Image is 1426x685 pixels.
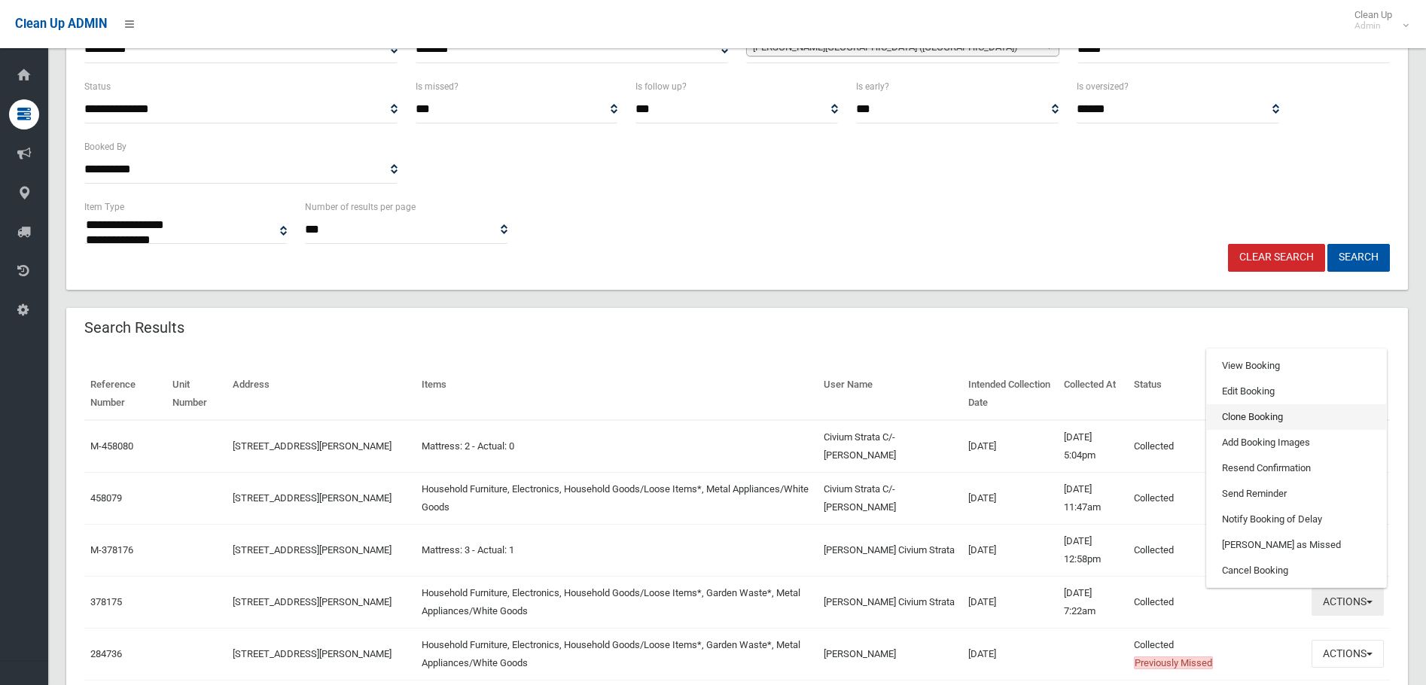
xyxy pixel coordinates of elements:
td: Collected [1128,628,1306,680]
th: Address [227,368,416,420]
th: Collected At [1058,368,1128,420]
label: Is missed? [416,78,459,95]
label: Is early? [856,78,889,95]
td: [DATE] [962,524,1059,576]
a: Clear Search [1228,244,1325,272]
td: Mattress: 2 - Actual: 0 [416,420,818,473]
td: [PERSON_NAME] Civium Strata [818,576,961,628]
th: Unit Number [166,368,227,420]
td: Household Furniture, Electronics, Household Goods/Loose Items*, Garden Waste*, Metal Appliances/W... [416,628,818,680]
th: Items [416,368,818,420]
th: Reference Number [84,368,166,420]
td: [DATE] [962,628,1059,680]
a: M-458080 [90,440,133,452]
label: Item Type [84,199,124,215]
td: [DATE] [962,576,1059,628]
th: Intended Collection Date [962,368,1059,420]
a: Edit Booking [1207,379,1386,404]
a: 458079 [90,492,122,504]
td: Collected [1128,524,1306,576]
a: [PERSON_NAME] as Missed [1207,532,1386,558]
a: [STREET_ADDRESS][PERSON_NAME] [233,440,392,452]
td: Civium Strata C/- [PERSON_NAME] [818,472,961,524]
a: View Booking [1207,353,1386,379]
th: Status [1128,368,1306,420]
td: [DATE] 5:04pm [1058,420,1128,473]
a: Cancel Booking [1207,558,1386,583]
a: Clone Booking [1207,404,1386,430]
td: [DATE] 11:47am [1058,472,1128,524]
td: [DATE] [962,420,1059,473]
span: Clean Up ADMIN [15,17,107,31]
button: Search [1327,244,1390,272]
td: Collected [1128,472,1306,524]
a: Send Reminder [1207,481,1386,507]
span: Previously Missed [1134,656,1213,669]
a: Add Booking Images [1207,430,1386,455]
a: 284736 [90,648,122,659]
td: [PERSON_NAME] [818,628,961,680]
button: Actions [1312,640,1384,668]
a: 378175 [90,596,122,607]
small: Admin [1354,20,1392,32]
button: Actions [1312,588,1384,616]
a: [STREET_ADDRESS][PERSON_NAME] [233,544,392,556]
label: Is follow up? [635,78,687,95]
a: [STREET_ADDRESS][PERSON_NAME] [233,492,392,504]
a: M-378176 [90,544,133,556]
a: [STREET_ADDRESS][PERSON_NAME] [233,648,392,659]
td: [DATE] 12:58pm [1058,524,1128,576]
td: [PERSON_NAME] Civium Strata [818,524,961,576]
td: Household Furniture, Electronics, Household Goods/Loose Items*, Metal Appliances/White Goods [416,472,818,524]
td: Collected [1128,420,1306,473]
a: Resend Confirmation [1207,455,1386,481]
td: [DATE] 7:22am [1058,576,1128,628]
span: Clean Up [1347,9,1407,32]
td: [DATE] [962,472,1059,524]
label: Booked By [84,139,126,155]
label: Status [84,78,111,95]
label: Is oversized? [1077,78,1129,95]
td: Household Furniture, Electronics, Household Goods/Loose Items*, Garden Waste*, Metal Appliances/W... [416,576,818,628]
td: Mattress: 3 - Actual: 1 [416,524,818,576]
a: [STREET_ADDRESS][PERSON_NAME] [233,596,392,607]
th: User Name [818,368,961,420]
td: Civium Strata C/- [PERSON_NAME] [818,420,961,473]
a: Notify Booking of Delay [1207,507,1386,532]
header: Search Results [66,313,203,342]
td: Collected [1128,576,1306,628]
label: Number of results per page [305,199,416,215]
